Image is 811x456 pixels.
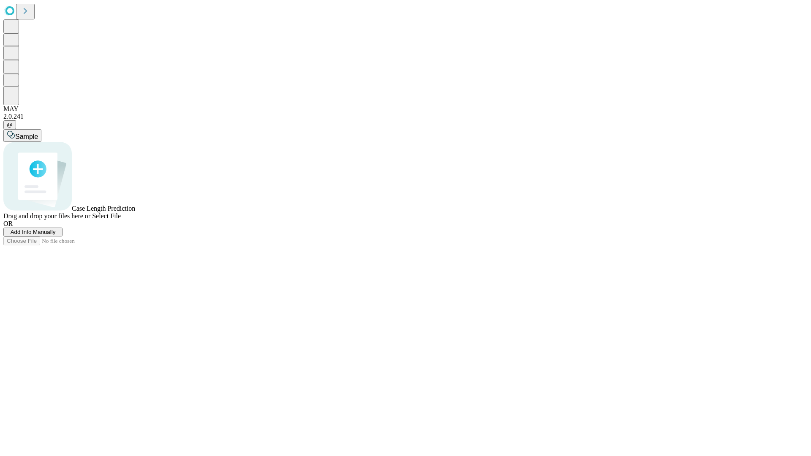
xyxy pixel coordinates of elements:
span: Sample [15,133,38,140]
button: @ [3,120,16,129]
span: Drag and drop your files here or [3,212,90,220]
span: Case Length Prediction [72,205,135,212]
div: 2.0.241 [3,113,808,120]
span: Select File [92,212,121,220]
span: OR [3,220,13,227]
span: @ [7,122,13,128]
button: Sample [3,129,41,142]
span: Add Info Manually [11,229,56,235]
div: MAY [3,105,808,113]
button: Add Info Manually [3,228,63,236]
